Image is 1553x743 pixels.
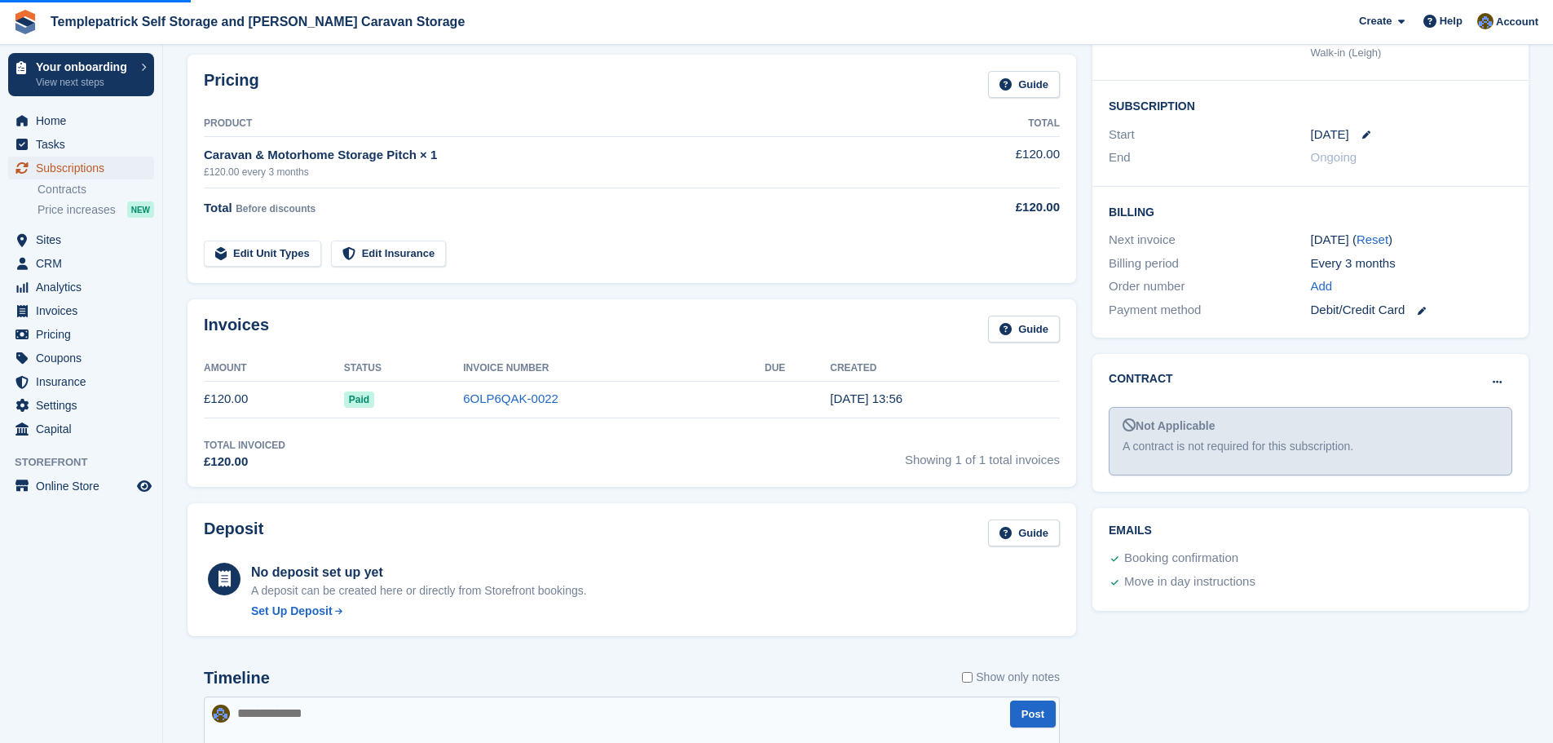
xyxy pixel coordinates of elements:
p: Your onboarding [36,61,133,73]
th: Due [765,356,830,382]
span: Insurance [36,370,134,393]
span: Sites [36,228,134,251]
div: Payment method [1109,301,1310,320]
a: Your onboarding View next steps [8,53,154,96]
div: End [1109,148,1310,167]
td: £120.00 [204,381,344,418]
img: Karen [1477,13,1493,29]
a: menu [8,276,154,299]
h2: Pricing [204,71,259,98]
span: Storefront [15,454,162,471]
div: Booking confirmation [1124,549,1238,568]
a: 6OLP6QAK-0022 [463,391,558,405]
span: Home [36,109,134,132]
span: Paid [344,391,374,408]
div: Order number [1109,277,1310,296]
h2: Deposit [204,520,263,546]
span: Ongoing [1311,150,1357,164]
span: Invoices [36,299,134,322]
a: menu [8,109,154,132]
span: Coupons [36,347,134,369]
div: £120.00 every 3 months [204,165,928,179]
a: Edit Unit Types [204,241,321,268]
p: A deposit can be created here or directly from Storefront bookings. [251,582,587,599]
span: Subscriptions [36,157,134,179]
th: Total [928,111,1060,137]
a: Contracts [38,182,154,197]
a: Price increases NEW [38,201,154,219]
a: menu [8,370,154,393]
div: Billing period [1109,254,1310,273]
th: Invoice Number [463,356,765,382]
a: menu [8,133,154,156]
span: Showing 1 of 1 total invoices [905,438,1060,471]
h2: Subscription [1109,97,1512,113]
a: Add [1311,277,1333,296]
span: Tasks [36,133,134,156]
a: Guide [988,316,1060,343]
div: £120.00 [928,198,1060,217]
a: Edit Insurance [331,241,447,268]
a: Reset [1357,232,1388,246]
a: menu [8,157,154,179]
div: Not Applicable [1123,418,1498,435]
div: Move in day instructions [1124,573,1255,592]
span: Before discounts [236,203,315,214]
span: Pricing [36,323,134,346]
h2: Timeline [204,669,270,688]
time: 2025-09-19 00:00:00 UTC [1311,126,1349,144]
a: menu [8,418,154,440]
a: menu [8,299,154,322]
span: Price increases [38,202,116,218]
div: Total Invoiced [204,438,285,453]
h2: Contract [1109,370,1173,387]
span: Online Store [36,475,134,498]
span: CRM [36,252,134,275]
p: View next steps [36,75,133,90]
h2: Billing [1109,203,1512,219]
div: Caravan & Motorhome Storage Pitch × 1 [204,146,928,165]
a: menu [8,347,154,369]
div: [DATE] ( ) [1311,231,1512,250]
a: Guide [988,520,1060,546]
a: menu [8,475,154,498]
span: Analytics [36,276,134,299]
div: Next invoice [1109,231,1310,250]
div: Walk-in (Leigh) [1311,45,1512,61]
div: No deposit set up yet [251,563,587,582]
img: Karen [212,705,230,723]
span: Account [1496,14,1538,30]
a: Set Up Deposit [251,603,587,620]
a: Templepatrick Self Storage and [PERSON_NAME] Caravan Storage [44,8,471,35]
time: 2025-09-19 12:56:09 UTC [830,391,902,405]
a: Preview store [135,476,154,496]
div: Start [1109,126,1310,144]
div: Set Up Deposit [251,603,333,620]
a: Guide [988,71,1060,98]
th: Product [204,111,928,137]
a: menu [8,323,154,346]
h2: Emails [1109,524,1512,537]
a: menu [8,394,154,417]
h2: Invoices [204,316,269,343]
th: Amount [204,356,344,382]
label: Show only notes [962,669,1060,686]
span: Total [204,201,232,214]
img: stora-icon-8386f47178a22dfd0bd8f6a31ec36ba5ce8667c1dd55bd0f319d3a0aa187defe.svg [13,10,38,34]
div: £120.00 [204,453,285,471]
input: Show only notes [962,669,973,686]
a: menu [8,252,154,275]
button: Post [1010,701,1056,728]
a: menu [8,228,154,251]
span: Capital [36,418,134,440]
td: £120.00 [928,136,1060,188]
span: Settings [36,394,134,417]
th: Status [344,356,463,382]
div: Every 3 months [1311,254,1512,273]
div: NEW [127,201,154,218]
div: Debit/Credit Card [1311,301,1512,320]
span: Help [1440,13,1463,29]
span: Create [1359,13,1392,29]
th: Created [830,356,1060,382]
div: A contract is not required for this subscription. [1123,438,1498,455]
